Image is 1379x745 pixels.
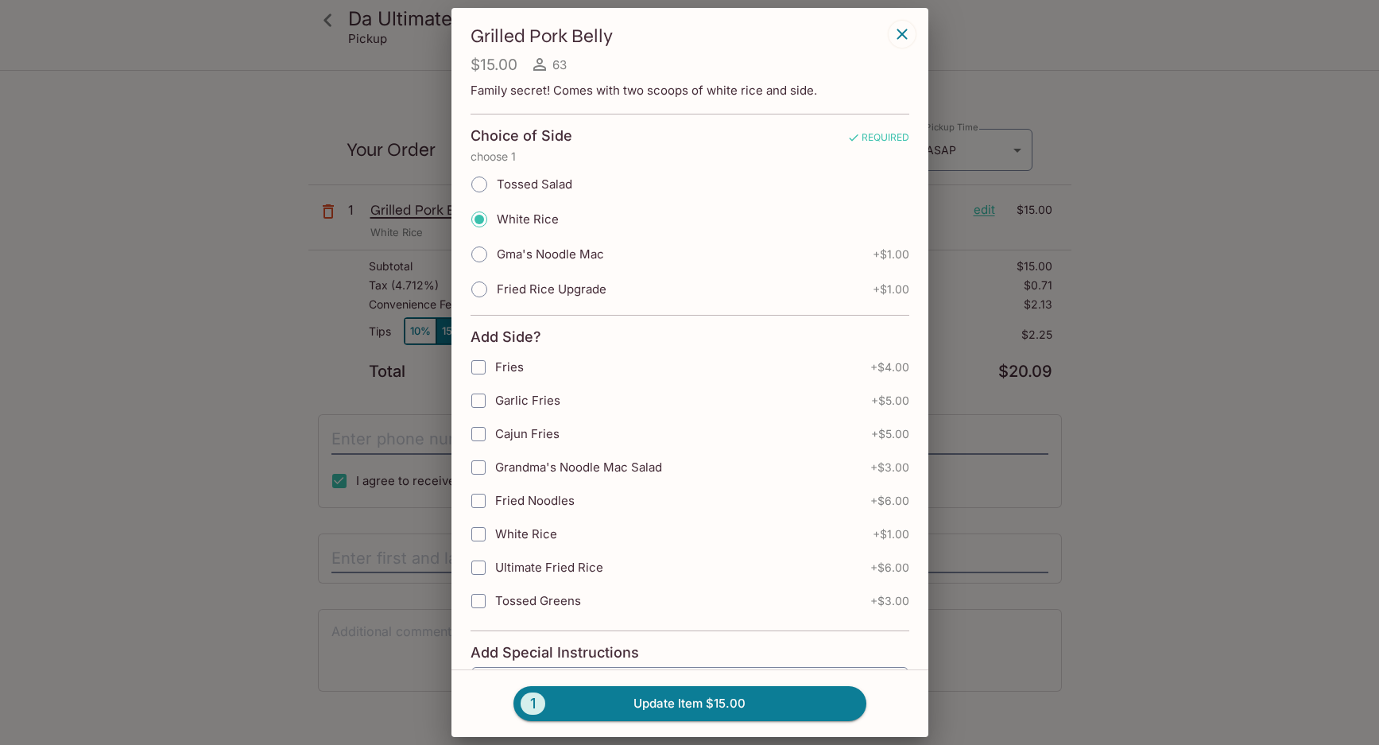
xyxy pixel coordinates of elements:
[471,150,909,163] p: choose 1
[870,495,909,507] span: + $6.00
[495,493,575,508] span: Fried Noodles
[497,177,572,192] span: Tossed Salad
[552,57,567,72] span: 63
[471,83,909,98] p: Family secret! Comes with two scoops of white rice and side.
[870,561,909,574] span: + $6.00
[471,24,884,49] h3: Grilled Pork Belly
[495,393,560,408] span: Garlic Fries
[521,693,545,715] span: 1
[495,460,662,475] span: Grandma's Noodle Mac Salad
[870,461,909,474] span: + $3.00
[497,281,606,297] span: Fried Rice Upgrade
[873,248,909,261] span: + $1.00
[495,526,557,541] span: White Rice
[495,593,581,608] span: Tossed Greens
[471,127,572,145] h4: Choice of Side
[847,131,909,149] span: REQUIRED
[471,644,909,662] h4: Add Special Instructions
[871,428,909,440] span: + $5.00
[870,361,909,374] span: + $4.00
[870,595,909,607] span: + $3.00
[873,528,909,541] span: + $1.00
[471,55,517,75] h4: $15.00
[495,560,603,575] span: Ultimate Fried Rice
[513,686,866,721] button: 1Update Item $15.00
[495,426,560,441] span: Cajun Fries
[871,394,909,407] span: + $5.00
[495,359,524,374] span: Fries
[471,328,541,346] h4: Add Side?
[497,246,604,262] span: Gma's Noodle Mac
[497,211,559,227] span: White Rice
[873,283,909,296] span: + $1.00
